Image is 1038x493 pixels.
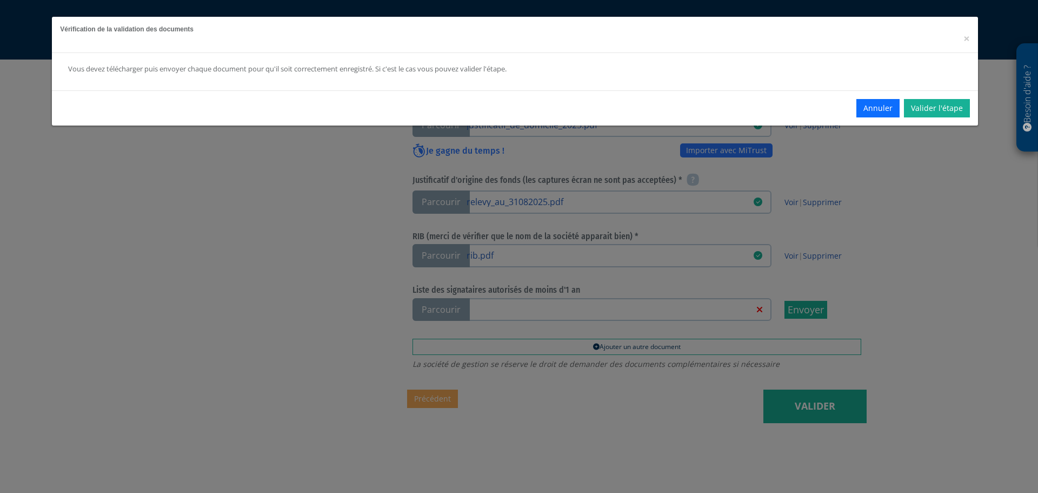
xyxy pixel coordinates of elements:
[963,31,970,46] span: ×
[68,64,783,74] div: Vous devez télécharger puis envoyer chaque document pour qu'il soit correctement enregistré. Si c...
[963,33,970,44] button: Close
[904,99,970,117] a: Valider l'étape
[1021,49,1034,147] p: Besoin d'aide ?
[60,25,970,34] h5: Vérification de la validation des documents
[856,99,900,117] button: Annuler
